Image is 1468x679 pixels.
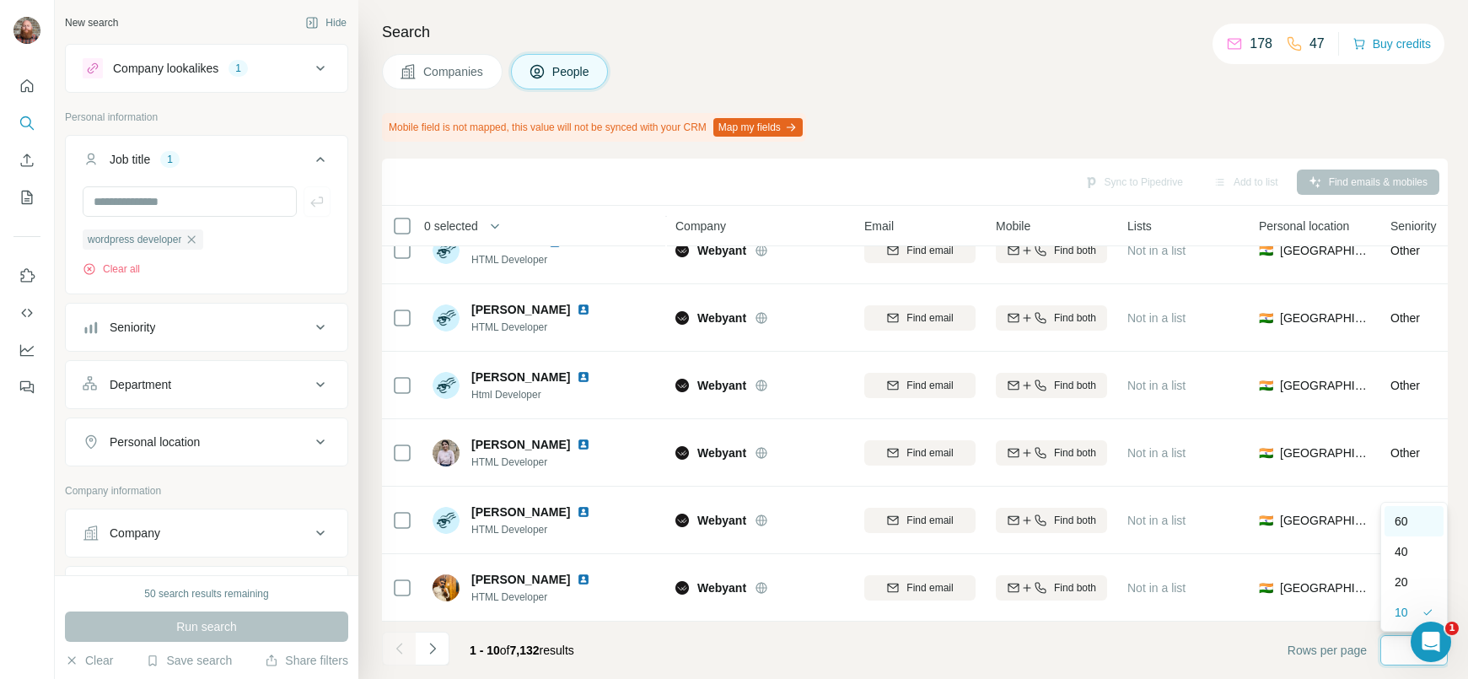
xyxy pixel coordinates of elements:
[1054,513,1096,528] span: Find both
[13,17,40,44] img: Avatar
[110,525,160,542] div: Company
[471,455,610,470] span: HTML Developer
[1390,218,1436,234] span: Seniority
[110,319,155,336] div: Seniority
[229,27,263,61] img: Profile image for Aurélie
[864,575,976,601] button: Find email
[98,566,156,578] span: Messages
[66,513,347,553] button: Company
[84,524,169,591] button: Messages
[65,652,113,669] button: Clear
[416,632,449,666] button: Navigate to next page
[1259,512,1273,529] span: 🇮🇳
[282,566,309,578] span: Help
[433,439,460,466] img: Avatar
[675,446,689,460] img: Logo of Webyant
[1127,379,1186,392] span: Not in a list
[66,364,347,405] button: Department
[13,71,40,101] button: Quick start
[65,483,348,498] p: Company information
[433,574,460,601] img: Avatar
[1127,311,1186,325] span: Not in a list
[577,438,590,451] img: LinkedIn logo
[697,242,746,259] span: Webyant
[160,152,180,167] div: 1
[577,303,590,316] img: LinkedIn logo
[433,507,460,534] img: Avatar
[864,373,976,398] button: Find email
[1280,512,1370,529] span: [GEOGRAPHIC_DATA]
[423,63,485,80] span: Companies
[433,304,460,331] img: Avatar
[996,218,1030,234] span: Mobile
[713,118,803,137] button: Map my fields
[1259,310,1273,326] span: 🇮🇳
[113,60,218,77] div: Company lookalikes
[1259,445,1273,461] span: 🇮🇳
[290,27,320,57] div: Close
[1127,244,1186,257] span: Not in a list
[1390,446,1420,460] span: Other
[1259,579,1273,596] span: 🇮🇳
[1395,543,1408,560] p: 40
[864,440,976,466] button: Find email
[471,504,570,520] span: [PERSON_NAME]
[471,571,570,588] span: [PERSON_NAME]
[1054,310,1096,326] span: Find both
[996,305,1107,331] button: Find both
[293,10,358,35] button: Hide
[382,113,806,142] div: Mobile field is not mapped, this value will not be synced with your CRM
[35,446,282,464] div: AI Agent and team can help
[1395,513,1408,530] p: 60
[66,48,347,89] button: Company lookalikes1
[906,310,953,326] span: Find email
[65,110,348,125] p: Personal information
[996,373,1107,398] button: Find both
[996,575,1107,601] button: Find both
[697,310,746,326] span: Webyant
[1352,32,1431,56] button: Buy credits
[265,652,348,669] button: Share filters
[864,238,976,263] button: Find email
[471,590,610,605] span: HTML Developer
[577,370,590,384] img: LinkedIn logo
[1280,579,1370,596] span: [GEOGRAPHIC_DATA]
[906,378,953,393] span: Find email
[675,218,726,234] span: Company
[66,422,347,462] button: Personal location
[1390,244,1420,257] span: Other
[229,61,248,76] div: 1
[675,581,689,595] img: Logo of Webyant
[1127,514,1186,527] span: Not in a list
[675,244,689,257] img: Logo of Webyant
[1309,34,1325,54] p: 47
[13,261,40,291] button: Use Surfe on LinkedIn
[552,63,591,80] span: People
[471,301,570,318] span: [PERSON_NAME]
[253,524,337,591] button: Help
[577,573,590,586] img: LinkedIn logo
[1054,378,1096,393] span: Find both
[88,232,181,247] span: wordpress developer
[906,445,953,461] span: Find email
[1280,377,1370,394] span: [GEOGRAPHIC_DATA]
[83,261,140,277] button: Clear all
[1259,377,1273,394] span: 🇮🇳
[23,566,61,578] span: Home
[13,372,40,402] button: Feedback
[1280,242,1370,259] span: [GEOGRAPHIC_DATA]
[197,27,231,61] img: Profile image for Christian
[1127,581,1186,595] span: Not in a list
[35,359,303,393] button: View status page
[675,379,689,392] img: Logo of Webyant
[471,387,610,402] span: Html Developer
[1054,580,1096,595] span: Find both
[34,120,304,206] p: Hi [EMAIL_ADDRESS][DOMAIN_NAME] 👋
[1054,243,1096,258] span: Find both
[1411,622,1451,662] iframe: Intercom live chat
[1259,218,1349,234] span: Personal location
[382,20,1448,44] h4: Search
[35,270,303,288] h2: Status Surfe
[906,243,953,258] span: Find email
[996,238,1107,263] button: Find both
